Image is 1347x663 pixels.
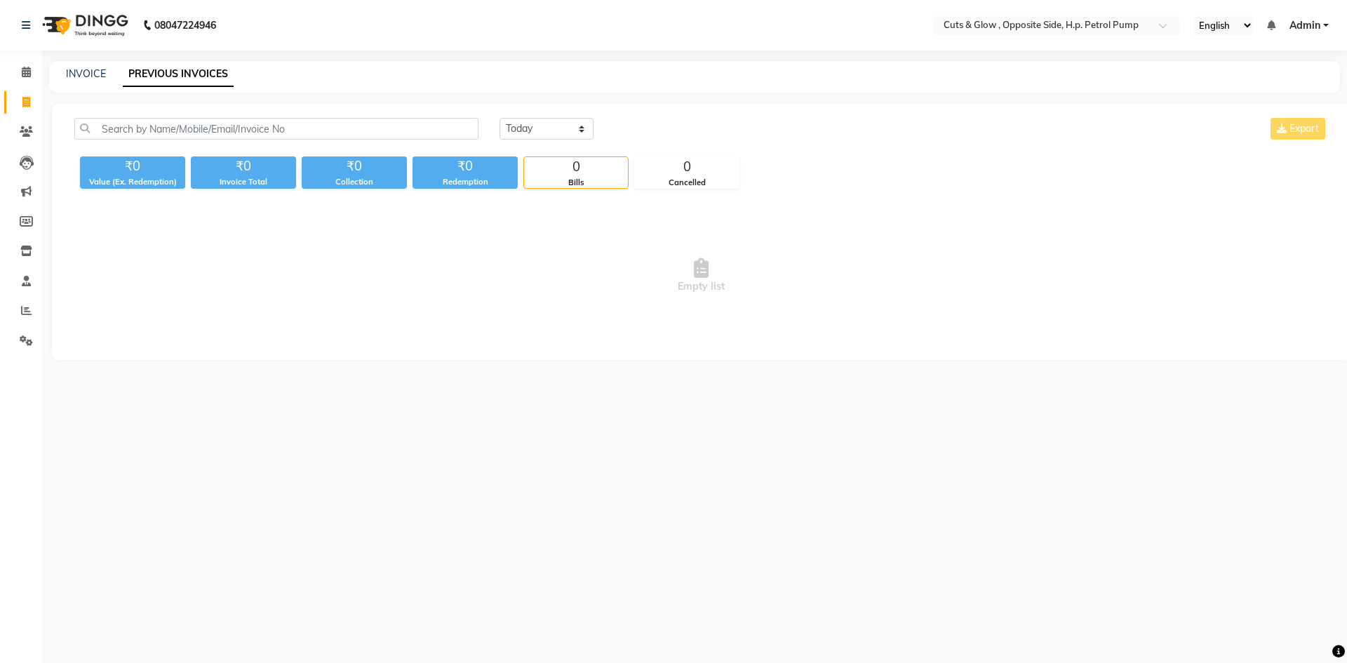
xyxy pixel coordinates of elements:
a: INVOICE [66,67,106,80]
div: 0 [635,157,739,177]
div: 0 [524,157,628,177]
div: Collection [302,176,407,188]
div: Cancelled [635,177,739,189]
input: Search by Name/Mobile/Email/Invoice No [74,118,478,140]
div: ₹0 [80,156,185,176]
div: Redemption [413,176,518,188]
div: ₹0 [191,156,296,176]
span: Admin [1289,18,1320,33]
img: logo [36,6,132,45]
div: Invoice Total [191,176,296,188]
b: 08047224946 [154,6,216,45]
div: ₹0 [413,156,518,176]
span: Empty list [74,206,1328,346]
a: PREVIOUS INVOICES [123,62,234,87]
div: ₹0 [302,156,407,176]
div: Value (Ex. Redemption) [80,176,185,188]
div: Bills [524,177,628,189]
